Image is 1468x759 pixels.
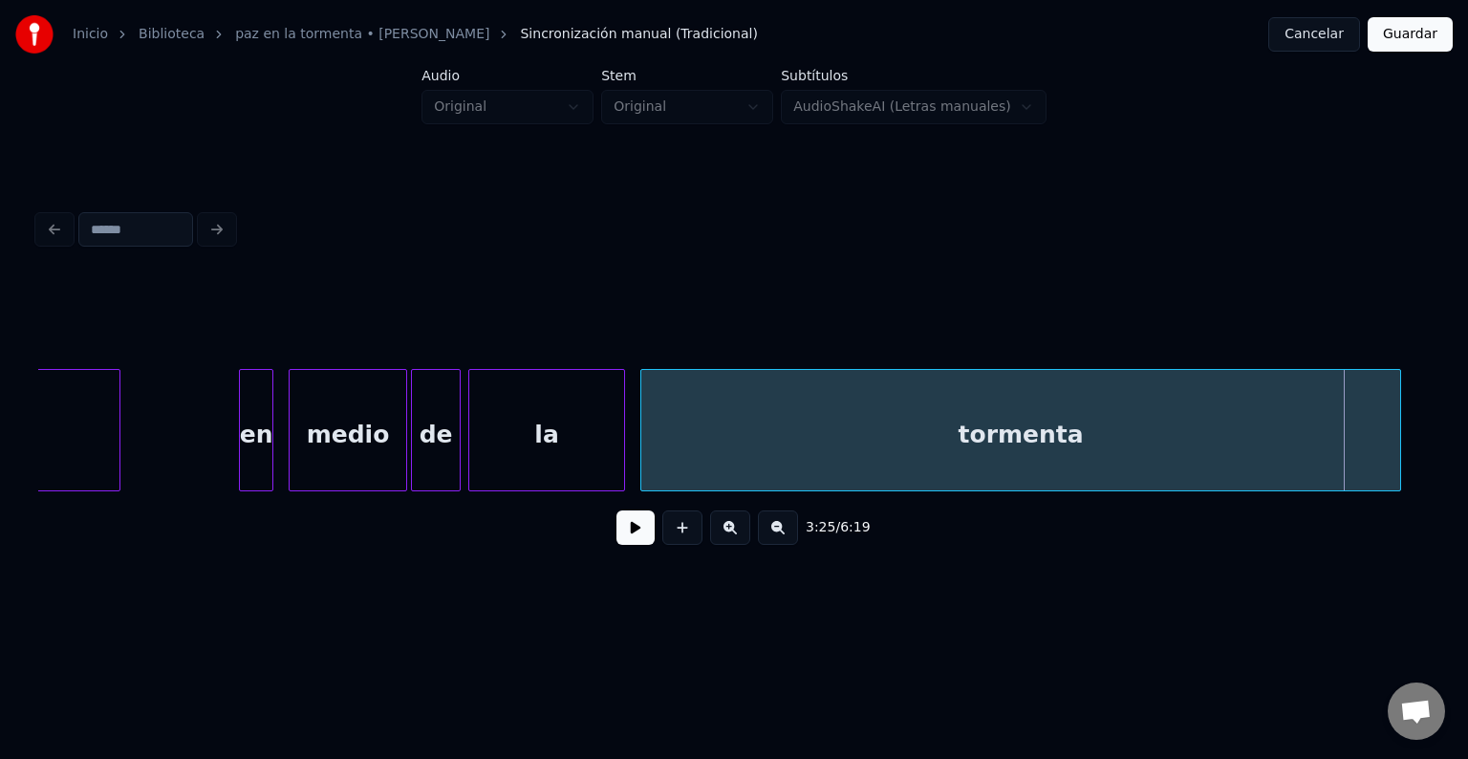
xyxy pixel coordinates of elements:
[421,69,594,82] label: Audio
[806,518,852,537] div: /
[601,69,773,82] label: Stem
[73,25,758,44] nav: breadcrumb
[139,25,205,44] a: Biblioteca
[1368,17,1453,52] button: Guardar
[1388,683,1445,740] div: Chat abierto
[840,518,870,537] span: 6:19
[1268,17,1360,52] button: Cancelar
[235,25,489,44] a: paz en la tormenta • [PERSON_NAME]
[73,25,108,44] a: Inicio
[781,69,1047,82] label: Subtítulos
[806,518,835,537] span: 3:25
[15,15,54,54] img: youka
[520,25,757,44] span: Sincronización manual (Tradicional)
